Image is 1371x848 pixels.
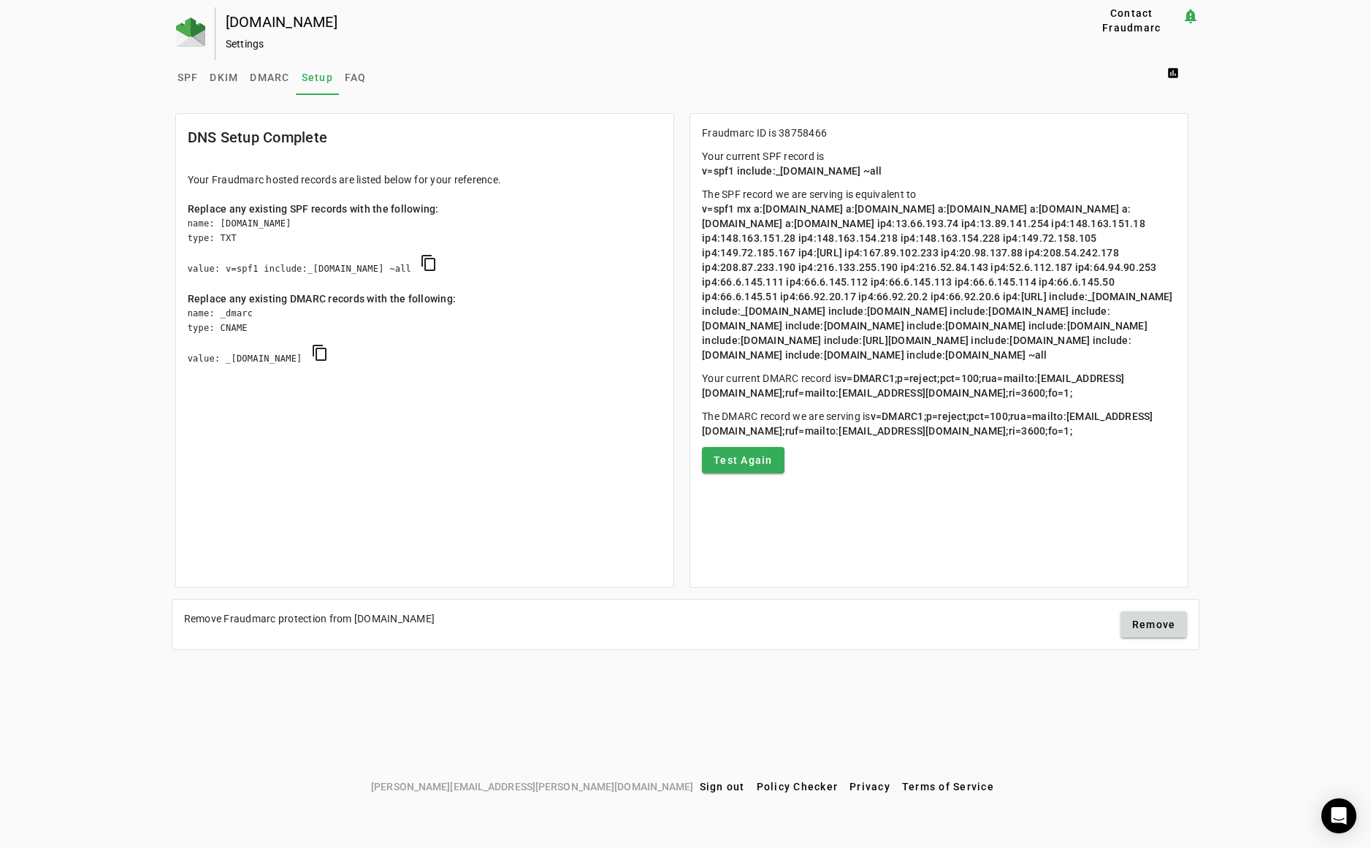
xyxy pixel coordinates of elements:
[184,611,435,626] div: Remove Fraudmarc protection from [DOMAIN_NAME]
[702,165,882,177] span: v=spf1 include:_[DOMAIN_NAME] ~all
[302,72,333,83] span: Setup
[702,410,1153,437] span: v=DMARC1;p=reject;pct=100;rua=mailto:[EMAIL_ADDRESS][DOMAIN_NAME];ruf=mailto:[EMAIL_ADDRESS][DOMA...
[188,172,662,187] div: Your Fraudmarc hosted records are listed below for your reference.
[210,72,238,83] span: DKIM
[1321,798,1356,833] div: Open Intercom Messenger
[188,202,662,216] div: Replace any existing SPF records with the following:
[702,203,1175,361] span: v=spf1 mx a:[DOMAIN_NAME] a:[DOMAIN_NAME] a:[DOMAIN_NAME] a:[DOMAIN_NAME] a:[DOMAIN_NAME] a:[DOMA...
[188,306,662,381] div: name: _dmarc type: CNAME value: _[DOMAIN_NAME]
[339,60,373,95] a: FAQ
[1120,611,1188,638] button: Remove
[1087,6,1176,35] span: Contact Fraudmarc
[172,60,205,95] a: SPF
[702,187,1176,362] p: The SPF record we are serving is equivalent to
[302,335,337,370] button: copy DMARC
[250,72,289,83] span: DMARC
[896,773,1000,800] button: Terms of Service
[694,773,751,800] button: Sign out
[226,15,1035,29] div: [DOMAIN_NAME]
[702,373,1124,399] span: v=DMARC1;p=reject;pct=100;rua=mailto:[EMAIL_ADDRESS][DOMAIN_NAME];ruf=mailto:[EMAIL_ADDRESS][DOMA...
[188,126,328,149] mat-card-title: DNS Setup Complete
[226,37,1035,51] div: Settings
[204,60,244,95] a: DKIM
[902,781,994,792] span: Terms of Service
[345,72,367,83] span: FAQ
[700,781,745,792] span: Sign out
[371,779,693,795] span: [PERSON_NAME][EMAIL_ADDRESS][PERSON_NAME][DOMAIN_NAME]
[702,409,1176,438] p: The DMARC record we are serving is
[702,447,784,473] button: Test Again
[751,773,844,800] button: Policy Checker
[244,60,295,95] a: DMARC
[411,245,446,280] button: copy SPF
[702,371,1176,400] p: Your current DMARC record is
[296,60,339,95] a: Setup
[702,126,1176,140] p: Fraudmarc ID is 38758466
[188,216,662,291] div: name: [DOMAIN_NAME] type: TXT value: v=spf1 include:_[DOMAIN_NAME] ~all
[1182,7,1199,25] mat-icon: notification_important
[849,781,890,792] span: Privacy
[1081,7,1182,34] button: Contact Fraudmarc
[844,773,896,800] button: Privacy
[714,453,773,467] span: Test Again
[176,18,205,47] img: Fraudmarc Logo
[188,291,662,306] div: Replace any existing DMARC records with the following:
[177,72,199,83] span: SPF
[702,149,1176,178] p: Your current SPF record is
[1132,617,1176,632] span: Remove
[757,781,839,792] span: Policy Checker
